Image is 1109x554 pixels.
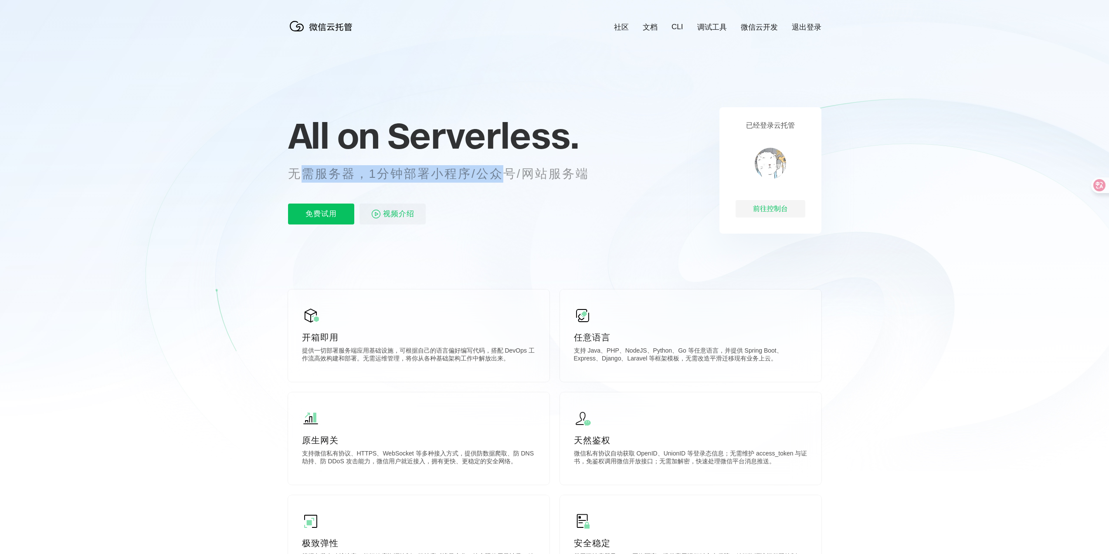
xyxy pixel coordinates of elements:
p: 任意语言 [574,331,807,343]
a: 微信云开发 [741,22,778,32]
img: 微信云托管 [288,17,358,35]
span: All on [288,114,379,157]
p: 开箱即用 [302,331,536,343]
p: 支持 Java、PHP、NodeJS、Python、Go 等任意语言，并提供 Spring Boot、Express、Django、Laravel 等框架模板，无需改造平滑迁移现有业务上云。 [574,347,807,364]
a: 微信云托管 [288,29,358,36]
span: 视频介绍 [383,204,414,224]
p: 无需服务器，1分钟部署小程序/公众号/网站服务端 [288,165,605,183]
span: Serverless. [387,114,579,157]
p: 已经登录云托管 [746,121,795,130]
img: video_play.svg [371,209,381,219]
p: 支持微信私有协议、HTTPS、WebSocket 等多种接入方式，提供防数据爬取、防 DNS 劫持、防 DDoS 攻击能力，微信用户就近接入，拥有更快、更稳定的安全网络。 [302,450,536,467]
a: 文档 [643,22,658,32]
p: 免费试用 [288,204,354,224]
p: 极致弹性 [302,537,536,549]
a: 退出登录 [792,22,821,32]
p: 提供一切部署服务端应用基础设施，可根据自己的语言偏好编写代码，搭配 DevOps 工作流高效构建和部署。无需运维管理，将你从各种基础架构工作中解放出来。 [302,347,536,364]
a: 调试工具 [697,22,727,32]
p: 原生网关 [302,434,536,446]
p: 微信私有协议自动获取 OpenID、UnionID 等登录态信息；无需维护 access_token 与证书，免鉴权调用微信开放接口；无需加解密，快速处理微信平台消息推送。 [574,450,807,467]
div: 前往控制台 [736,200,805,218]
p: 天然鉴权 [574,434,807,446]
a: CLI [672,23,683,31]
p: 安全稳定 [574,537,807,549]
a: 社区 [614,22,629,32]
